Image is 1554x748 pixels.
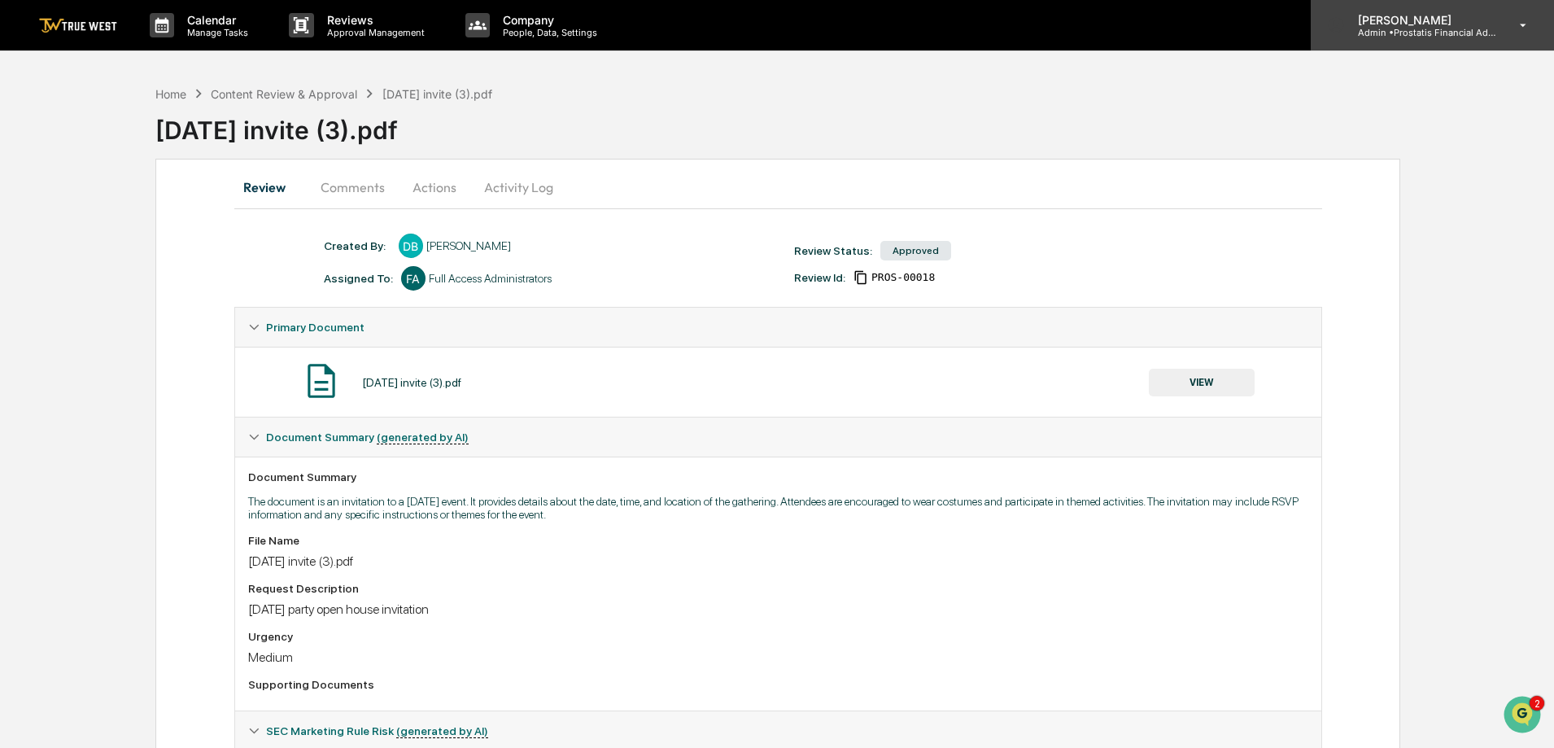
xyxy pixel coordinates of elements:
[248,630,1308,643] div: Urgency
[794,271,845,284] div: Review Id:
[10,313,109,343] a: 🔎Data Lookup
[471,168,566,207] button: Activity Log
[33,222,46,235] img: 1746055101610-c473b297-6a78-478c-a979-82029cc54cd1
[111,282,208,312] a: 🗄️Attestations
[155,87,186,101] div: Home
[396,724,488,738] u: (generated by AI)
[314,13,433,27] p: Reviews
[234,168,1322,207] div: secondary tabs example
[1345,27,1496,38] p: Admin • Prostatis Financial Advisors
[377,431,469,444] u: (generated by AI)
[490,27,605,38] p: People, Data, Settings
[155,103,1554,145] div: [DATE] invite (3).pdf
[162,360,197,372] span: Pylon
[39,18,117,33] img: logo
[266,431,469,444] span: Document Summary
[174,13,256,27] p: Calendar
[1502,694,1546,738] iframe: Open customer support
[16,34,296,60] p: How can we help?
[248,495,1308,521] p: The document is an invitation to a [DATE] event. It provides details about the date, time, and lo...
[252,177,296,197] button: See all
[880,241,951,260] div: Approved
[871,271,935,284] span: 95cbff99-6cba-43c1-9cb1-7cc3738282a6
[16,206,42,232] img: Ed Schembor
[248,470,1308,483] div: Document Summary
[301,361,342,401] img: Document Icon
[134,289,202,305] span: Attestations
[16,125,46,154] img: 1746055101610-c473b297-6a78-478c-a979-82029cc54cd1
[266,724,488,737] span: SEC Marketing Rule Risk
[235,457,1321,711] div: Document Summary (generated by AI)
[429,272,552,285] div: Full Access Administrators
[34,125,63,154] img: 6558925923028_b42adfe598fdc8269267_72.jpg
[324,239,391,252] div: Created By: ‎ ‎
[1149,369,1255,396] button: VIEW
[16,322,29,335] div: 🔎
[794,244,872,257] div: Review Status:
[248,650,1308,665] div: Medium
[399,234,423,258] div: DB
[248,553,1308,569] div: [DATE] invite (3).pdf
[33,289,105,305] span: Preclearance
[235,347,1321,417] div: Primary Document
[248,678,1308,691] div: Supporting Documents
[248,582,1308,595] div: Request Description
[144,221,177,234] span: [DATE]
[401,266,426,291] div: FA
[16,181,109,194] div: Past conversations
[235,418,1321,457] div: Document Summary (generated by AI)
[10,282,111,312] a: 🖐️Preclearance
[314,27,433,38] p: Approval Management
[248,534,1308,547] div: File Name
[266,321,364,334] span: Primary Document
[248,601,1308,617] div: [DATE] party open house invitation
[73,141,224,154] div: We're available if you need us!
[1345,13,1496,27] p: [PERSON_NAME]
[308,168,398,207] button: Comments
[398,168,471,207] button: Actions
[118,291,131,304] div: 🗄️
[426,239,511,252] div: [PERSON_NAME]
[362,376,461,389] div: [DATE] invite (3).pdf
[234,168,308,207] button: Review
[174,27,256,38] p: Manage Tasks
[73,125,267,141] div: Start new chat
[115,359,197,372] a: Powered byPylon
[211,87,357,101] div: Content Review & Approval
[50,221,132,234] span: [PERSON_NAME]
[324,272,393,285] div: Assigned To:
[33,320,103,336] span: Data Lookup
[490,13,605,27] p: Company
[382,87,492,101] div: [DATE] invite (3).pdf
[135,221,141,234] span: •
[235,308,1321,347] div: Primary Document
[277,129,296,149] button: Start new chat
[16,291,29,304] div: 🖐️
